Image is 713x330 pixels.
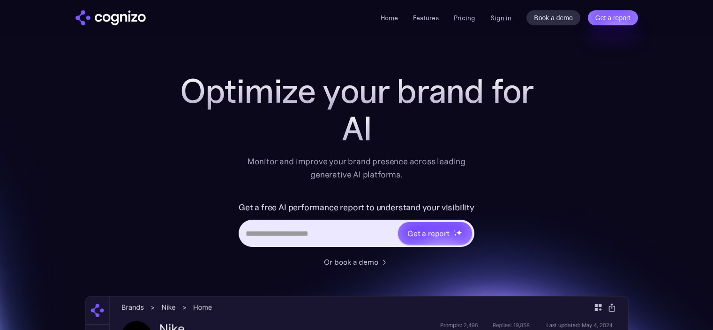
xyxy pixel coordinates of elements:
[239,200,474,215] label: Get a free AI performance report to understand your visibility
[588,10,638,25] a: Get a report
[324,256,378,268] div: Or book a demo
[413,14,439,22] a: Features
[169,72,544,110] h1: Optimize your brand for
[75,10,146,25] img: cognizo logo
[75,10,146,25] a: home
[454,230,455,231] img: star
[407,228,450,239] div: Get a report
[169,110,544,147] div: AI
[526,10,580,25] a: Book a demo
[456,230,462,236] img: star
[397,221,473,246] a: Get a reportstarstarstar
[454,233,457,237] img: star
[239,200,474,252] form: Hero URL Input Form
[454,14,475,22] a: Pricing
[241,155,472,181] div: Monitor and improve your brand presence across leading generative AI platforms.
[490,12,511,23] a: Sign in
[381,14,398,22] a: Home
[324,256,390,268] a: Or book a demo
